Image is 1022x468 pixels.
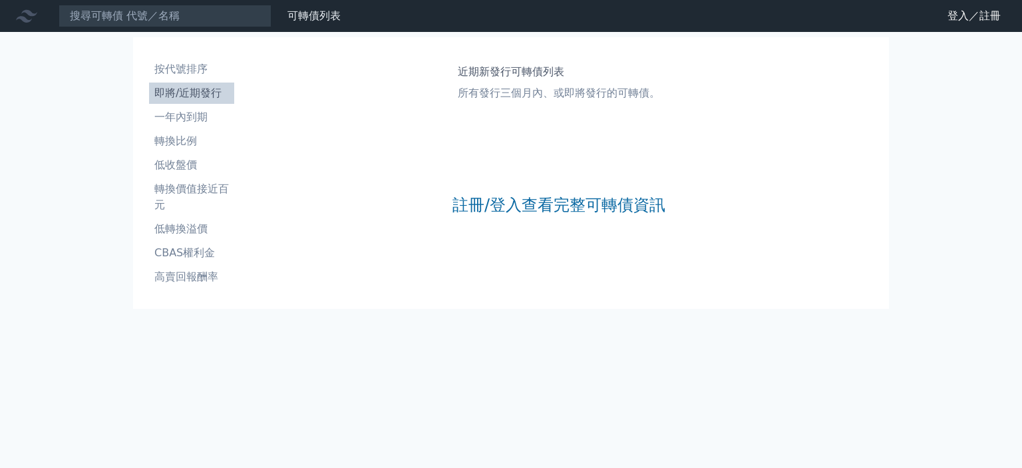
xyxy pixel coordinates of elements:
li: 即將/近期發行 [149,85,234,101]
a: 按代號排序 [149,59,234,80]
li: 轉換比例 [149,133,234,149]
a: CBAS權利金 [149,242,234,264]
a: 高賣回報酬率 [149,266,234,288]
li: 按代號排序 [149,61,234,77]
li: CBAS權利金 [149,245,234,261]
a: 一年內到期 [149,107,234,128]
a: 可轉債列表 [287,9,341,22]
li: 低收盤價 [149,157,234,173]
a: 註冊/登入查看完整可轉債資訊 [452,194,665,216]
a: 低收盤價 [149,154,234,176]
li: 低轉換溢價 [149,221,234,237]
a: 低轉換溢價 [149,218,234,240]
p: 所有發行三個月內、或即將發行的可轉債。 [458,85,660,101]
a: 即將/近期發行 [149,83,234,104]
a: 轉換比例 [149,130,234,152]
a: 登入／註冊 [937,5,1011,27]
li: 高賣回報酬率 [149,269,234,285]
input: 搜尋可轉債 代號／名稱 [59,5,271,27]
h1: 近期新發行可轉債列表 [458,64,660,80]
a: 轉換價值接近百元 [149,178,234,216]
li: 一年內到期 [149,109,234,125]
li: 轉換價值接近百元 [149,181,234,213]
